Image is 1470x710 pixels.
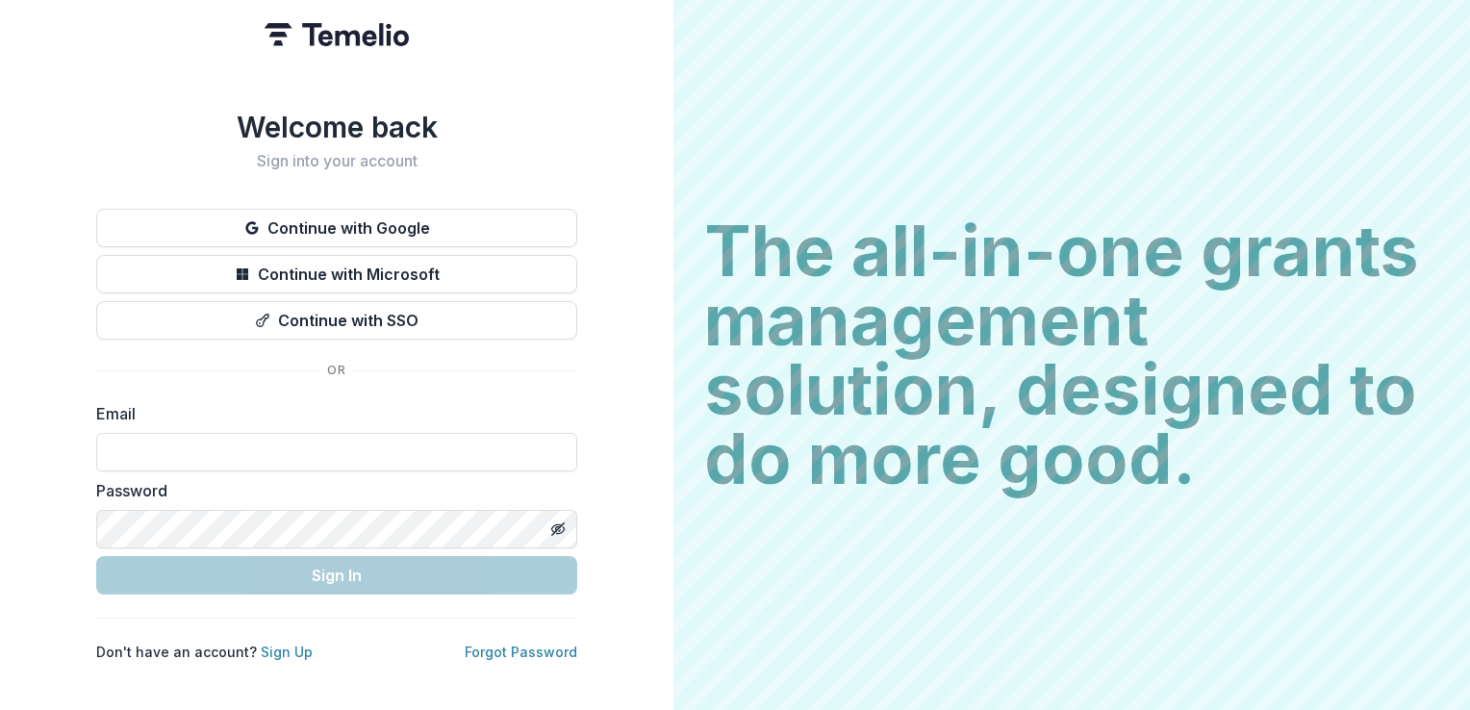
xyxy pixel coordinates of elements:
[543,514,573,545] button: Toggle password visibility
[465,644,577,660] a: Forgot Password
[96,642,313,662] p: Don't have an account?
[261,644,313,660] a: Sign Up
[96,152,577,170] h2: Sign into your account
[96,110,577,144] h1: Welcome back
[265,23,409,46] img: Temelio
[96,556,577,595] button: Sign In
[96,301,577,340] button: Continue with SSO
[96,255,577,293] button: Continue with Microsoft
[96,479,566,502] label: Password
[96,402,566,425] label: Email
[96,209,577,247] button: Continue with Google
